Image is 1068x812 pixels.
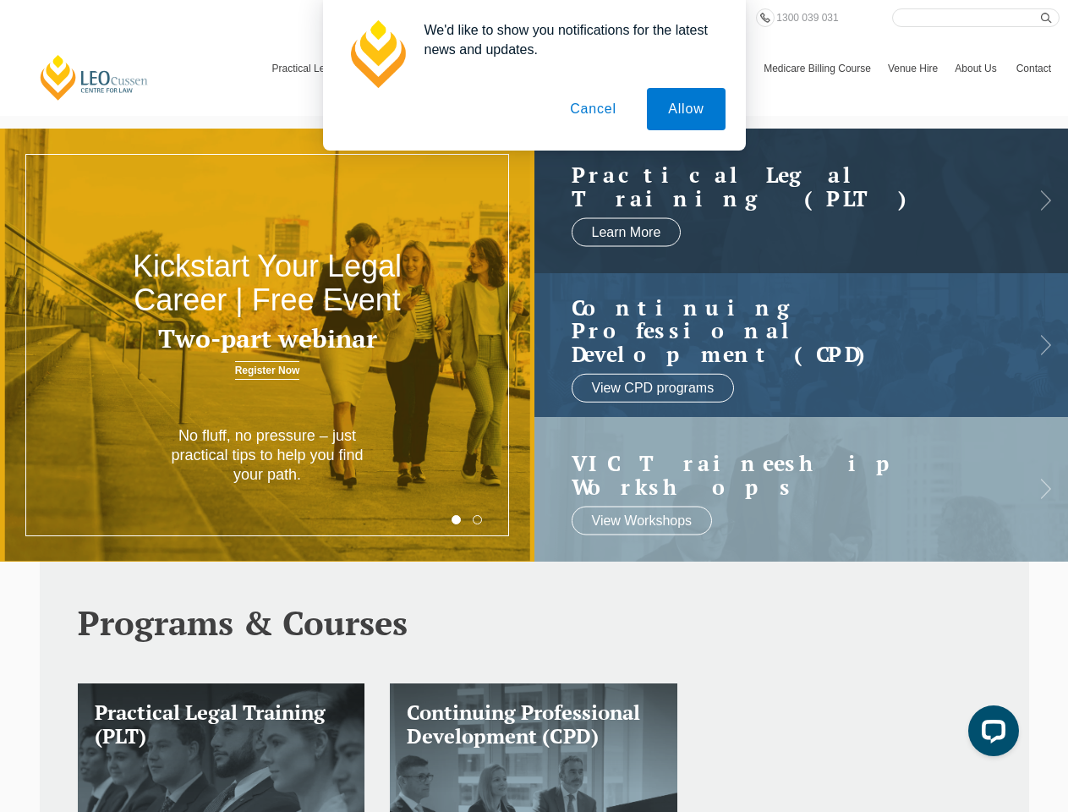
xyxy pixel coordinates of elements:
h3: Continuing Professional Development (CPD) [407,700,660,749]
iframe: LiveChat chat widget [955,699,1026,770]
button: Cancel [549,88,638,130]
button: 1 [452,515,461,524]
button: 2 [473,515,482,524]
a: Learn More [572,218,682,247]
div: We'd like to show you notifications for the latest news and updates. [411,20,726,59]
h2: Continuing Professional Development (CPD) [572,295,998,365]
h2: Kickstart Your Legal Career | Free Event [107,250,427,316]
h3: Practical Legal Training (PLT) [95,700,348,749]
a: View CPD programs [572,374,735,403]
h2: Practical Legal Training (PLT) [572,163,998,210]
a: View Workshops [572,507,713,535]
button: Allow [647,88,725,130]
a: Continuing ProfessionalDevelopment (CPD) [572,295,998,365]
a: Practical LegalTraining (PLT) [572,163,998,210]
p: No fluff, no pressure – just practical tips to help you find your path. [161,426,375,486]
a: VIC Traineeship Workshops [572,452,998,498]
h2: Programs & Courses [78,604,991,641]
h3: Two-part webinar [107,325,427,353]
img: notification icon [343,20,411,88]
a: Register Now [235,361,300,380]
